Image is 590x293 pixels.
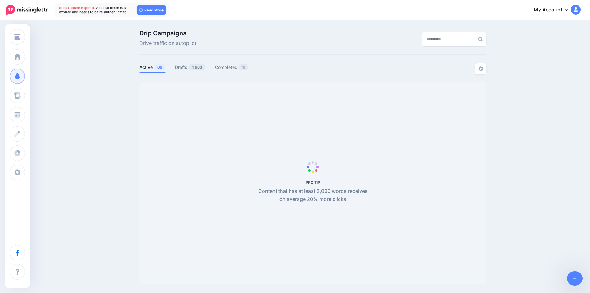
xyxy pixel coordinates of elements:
[527,2,581,18] a: My Account
[6,5,48,15] img: Missinglettr
[139,30,196,36] span: Drip Campaigns
[139,64,166,71] a: Active66
[478,66,483,71] img: settings-grey.png
[239,64,248,70] span: 11
[215,64,249,71] a: Completed11
[255,187,371,203] p: Content that has at least 2,000 words receives on average 20% more clicks
[175,64,206,71] a: Drafts1,603
[139,39,196,47] span: Drive traffic on autopilot
[14,34,20,40] img: menu.png
[154,64,165,70] span: 66
[189,64,205,70] span: 1,603
[59,6,95,10] span: Social Token Expired.
[137,5,166,15] a: Read More
[59,6,130,14] span: A social token has expired and needs to be re-authenticated…
[255,180,371,185] h5: PRO TIP
[478,37,483,41] img: search-grey-6.png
